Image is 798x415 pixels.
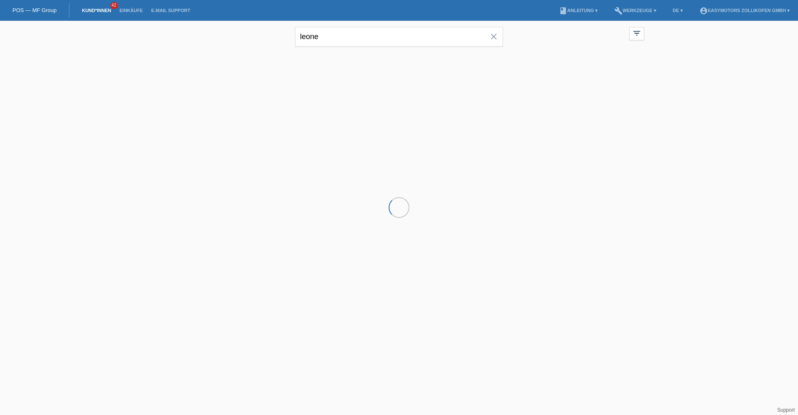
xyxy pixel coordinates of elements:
input: Suche... [295,27,503,47]
i: close [489,32,499,42]
a: E-Mail Support [147,8,195,13]
a: account_circleEasymotors Zollikofen GmbH ▾ [695,8,794,13]
a: DE ▾ [669,8,687,13]
i: build [614,7,623,15]
i: account_circle [699,7,708,15]
i: filter_list [632,29,641,38]
a: Einkäufe [115,8,147,13]
a: Support [777,407,795,413]
a: POS — MF Group [12,7,57,13]
span: 42 [110,2,118,9]
i: book [559,7,567,15]
a: buildWerkzeuge ▾ [610,8,660,13]
a: bookAnleitung ▾ [555,8,602,13]
a: Kund*innen [78,8,115,13]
